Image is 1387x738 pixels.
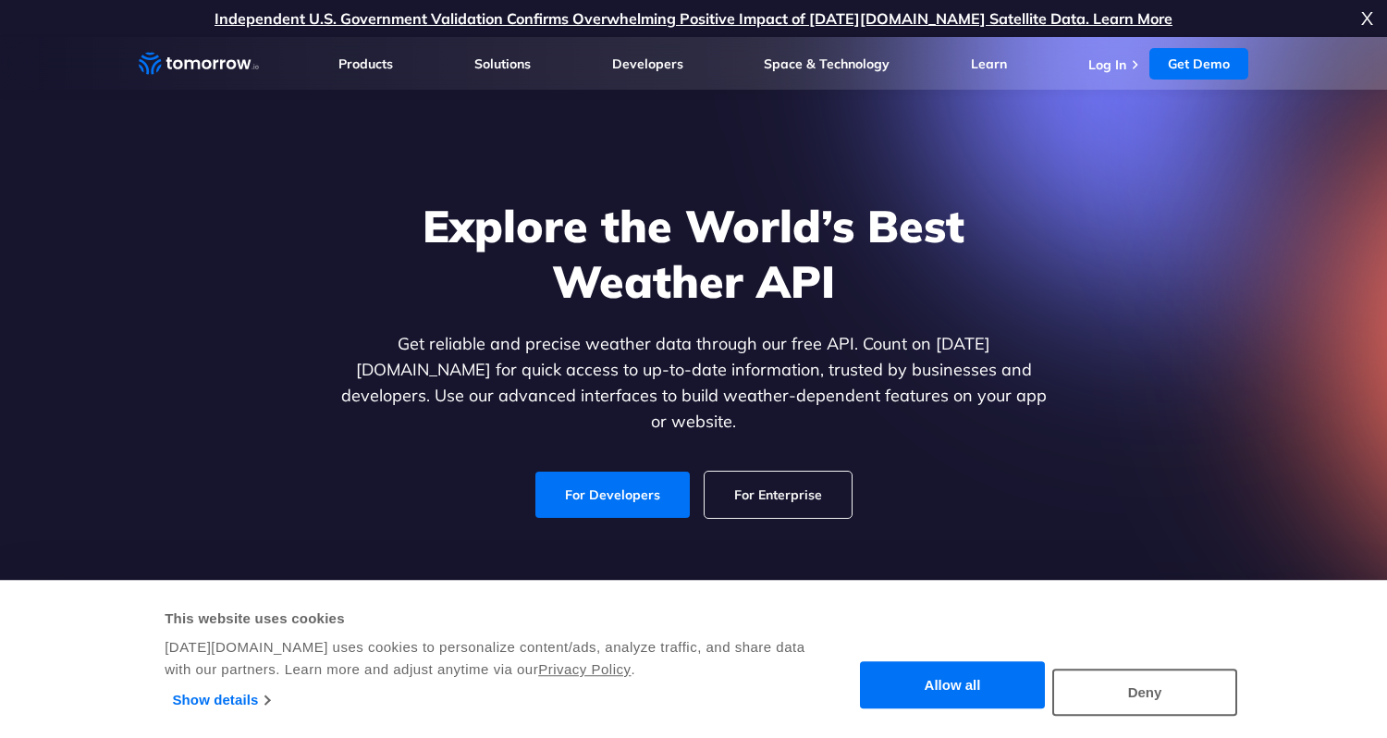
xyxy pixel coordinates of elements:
a: Home link [139,50,259,78]
a: Independent U.S. Government Validation Confirms Overwhelming Positive Impact of [DATE][DOMAIN_NAM... [215,9,1172,28]
div: This website uses cookies [165,608,828,630]
h1: Explore the World’s Best Weather API [337,198,1050,309]
a: Space & Technology [764,55,890,72]
button: Deny [1052,669,1237,716]
a: For Enterprise [705,472,852,518]
a: Products [338,55,393,72]
a: Learn [971,55,1007,72]
a: Developers [612,55,683,72]
a: Privacy Policy [538,661,631,677]
p: Get reliable and precise weather data through our free API. Count on [DATE][DOMAIN_NAME] for quic... [337,331,1050,435]
a: Show details [173,686,270,714]
div: [DATE][DOMAIN_NAME] uses cookies to personalize content/ads, analyze traffic, and share data with... [165,636,828,681]
button: Allow all [860,662,1045,709]
a: Solutions [474,55,531,72]
a: Log In [1088,56,1126,73]
a: Get Demo [1149,48,1248,80]
a: For Developers [535,472,690,518]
